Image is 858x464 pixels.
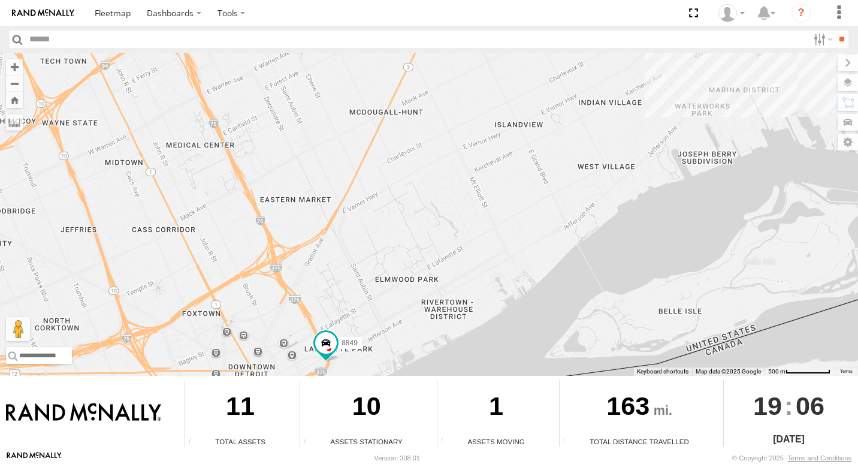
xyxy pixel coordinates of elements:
[724,432,854,447] div: [DATE]
[560,380,719,436] div: 163
[6,59,23,75] button: Zoom in
[753,380,782,432] span: 19
[809,31,835,48] label: Search Filter Options
[300,380,433,436] div: 10
[788,454,851,462] a: Terms and Conditions
[6,92,23,108] button: Zoom Home
[300,436,433,447] div: Assets Stationary
[765,367,834,376] button: Map Scale: 500 m per 71 pixels
[185,438,203,447] div: Total number of Enabled Assets
[768,368,786,375] span: 500 m
[6,403,161,423] img: Rand McNally
[342,339,358,347] span: 8849
[6,317,30,341] button: Drag Pegman onto the map to open Street View
[437,380,555,436] div: 1
[838,134,858,150] label: Map Settings
[185,436,295,447] div: Total Assets
[791,4,811,23] i: ?
[732,454,851,462] div: © Copyright 2025 -
[300,438,318,447] div: Total number of assets current stationary.
[6,75,23,92] button: Zoom out
[696,368,761,375] span: Map data ©2025 Google
[7,452,62,464] a: Visit our Website
[840,369,853,373] a: Terms (opens in new tab)
[637,367,688,376] button: Keyboard shortcuts
[185,380,295,436] div: 11
[12,9,74,17] img: rand-logo.svg
[437,436,555,447] div: Assets Moving
[6,114,23,131] label: Measure
[560,436,719,447] div: Total Distance Travelled
[560,438,578,447] div: Total distance travelled by all assets within specified date range and applied filters
[437,438,455,447] div: Total number of assets current in transit.
[374,454,420,462] div: Version: 308.01
[796,380,824,432] span: 06
[724,380,854,432] div: :
[714,4,749,22] div: Valeo Dash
